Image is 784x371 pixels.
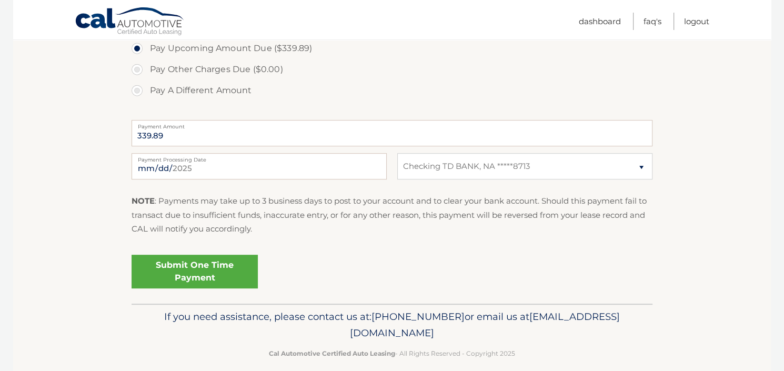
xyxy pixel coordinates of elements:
input: Payment Amount [132,120,652,146]
a: Cal Automotive [75,7,185,37]
p: - All Rights Reserved - Copyright 2025 [138,348,646,359]
p: : Payments may take up to 3 business days to post to your account and to clear your bank account.... [132,194,652,236]
a: FAQ's [644,13,661,30]
label: Pay Upcoming Amount Due ($339.89) [132,38,652,59]
label: Pay A Different Amount [132,80,652,101]
strong: Cal Automotive Certified Auto Leasing [269,349,395,357]
a: Dashboard [579,13,621,30]
span: [PHONE_NUMBER] [371,310,465,323]
label: Payment Processing Date [132,153,387,162]
label: Pay Other Charges Due ($0.00) [132,59,652,80]
strong: NOTE [132,196,155,206]
input: Payment Date [132,153,387,179]
p: If you need assistance, please contact us at: or email us at [138,308,646,342]
a: Submit One Time Payment [132,255,258,288]
label: Payment Amount [132,120,652,128]
a: Logout [684,13,709,30]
